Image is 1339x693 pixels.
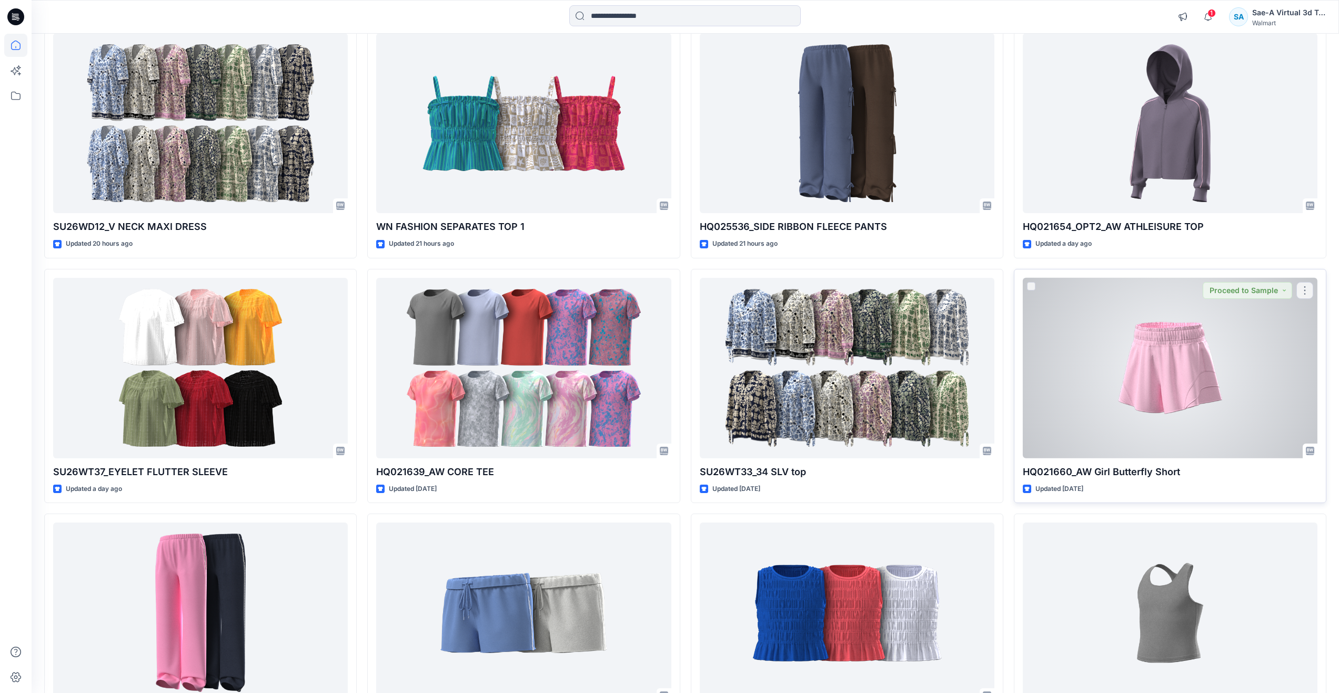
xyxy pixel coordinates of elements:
[376,33,671,214] a: WN FASHION SEPARATES TOP 1
[1207,9,1216,17] span: 1
[53,219,348,234] p: SU26WD12_V NECK MAXI DRESS
[1252,6,1326,19] div: Sae-A Virtual 3d Team
[66,484,122,495] p: Updated a day ago
[376,219,671,234] p: WN FASHION SEPARATES TOP 1
[700,465,994,479] p: SU26WT33_34 SLV top
[1229,7,1248,26] div: SA
[389,238,454,249] p: Updated 21 hours ago
[376,278,671,458] a: HQ021639_AW CORE TEE
[66,238,133,249] p: Updated 20 hours ago
[700,219,994,234] p: HQ025536_SIDE RIBBON FLEECE PANTS
[53,465,348,479] p: SU26WT37_EYELET FLUTTER SLEEVE
[1023,465,1317,479] p: HQ021660_AW Girl Butterfly Short
[1023,33,1317,214] a: HQ021654_OPT2_AW ATHLEISURE TOP
[1023,219,1317,234] p: HQ021654_OPT2_AW ATHLEISURE TOP
[1023,278,1317,458] a: HQ021660_AW Girl Butterfly Short
[376,465,671,479] p: HQ021639_AW CORE TEE
[1252,19,1326,27] div: Walmart
[53,278,348,458] a: SU26WT37_EYELET FLUTTER SLEEVE
[712,484,760,495] p: Updated [DATE]
[53,33,348,214] a: SU26WD12_V NECK MAXI DRESS
[712,238,778,249] p: Updated 21 hours ago
[700,278,994,458] a: SU26WT33_34 SLV top
[1035,484,1083,495] p: Updated [DATE]
[700,33,994,214] a: HQ025536_SIDE RIBBON FLEECE PANTS
[389,484,437,495] p: Updated [DATE]
[1035,238,1092,249] p: Updated a day ago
